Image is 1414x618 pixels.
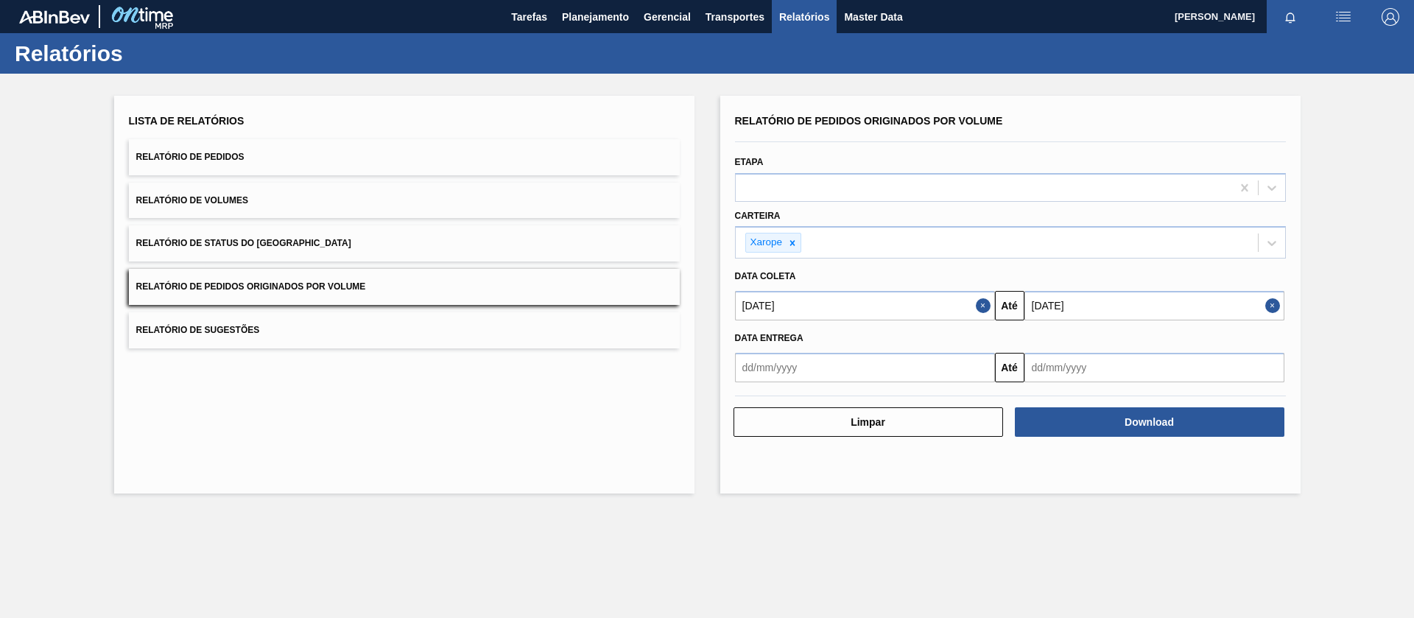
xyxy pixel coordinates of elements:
img: Logout [1382,8,1399,26]
input: dd/mm/yyyy [1024,353,1284,382]
span: Data coleta [735,271,796,281]
div: Xarope [746,233,785,252]
h1: Relatórios [15,45,276,62]
span: Tarefas [511,8,547,26]
button: Relatório de Sugestões [129,312,680,348]
span: Relatório de Pedidos [136,152,245,162]
button: Relatório de Pedidos Originados por Volume [129,269,680,305]
label: Etapa [735,157,764,167]
button: Até [995,353,1024,382]
img: userActions [1334,8,1352,26]
span: Relatório de Status do [GEOGRAPHIC_DATA] [136,238,351,248]
button: Download [1015,407,1284,437]
button: Relatório de Volumes [129,183,680,219]
img: TNhmsLtSVTkK8tSr43FrP2fwEKptu5GPRR3wAAAABJRU5ErkJggg== [19,10,90,24]
input: dd/mm/yyyy [1024,291,1284,320]
button: Notificações [1267,7,1314,27]
button: Close [976,291,995,320]
button: Relatório de Pedidos [129,139,680,175]
span: Lista de Relatórios [129,115,245,127]
button: Limpar [734,407,1003,437]
span: Master Data [844,8,902,26]
span: Relatório de Sugestões [136,325,260,335]
span: Relatório de Pedidos Originados por Volume [136,281,366,292]
label: Carteira [735,211,781,221]
span: Relatório de Volumes [136,195,248,206]
input: dd/mm/yyyy [735,291,995,320]
button: Relatório de Status do [GEOGRAPHIC_DATA] [129,225,680,261]
span: Transportes [706,8,764,26]
button: Até [995,291,1024,320]
input: dd/mm/yyyy [735,353,995,382]
span: Planejamento [562,8,629,26]
span: Data Entrega [735,333,803,343]
span: Relatório de Pedidos Originados por Volume [735,115,1003,127]
button: Close [1265,291,1284,320]
span: Relatórios [779,8,829,26]
span: Gerencial [644,8,691,26]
